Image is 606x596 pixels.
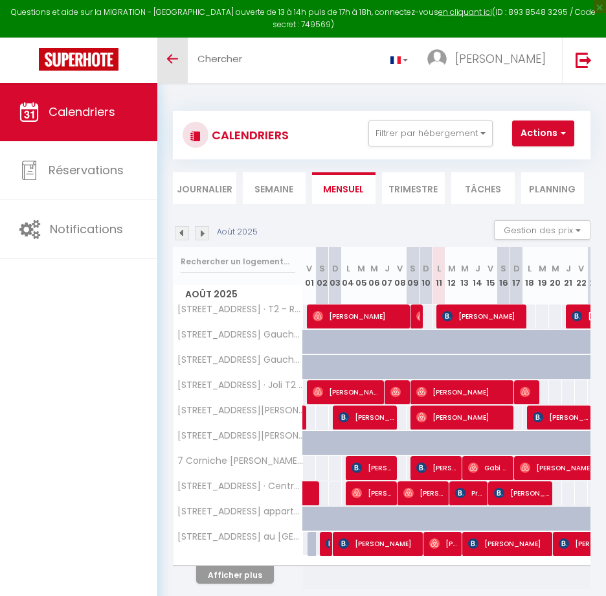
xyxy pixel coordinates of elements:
th: 04 [342,247,355,304]
img: Super Booking [39,48,118,71]
span: [PERSON_NAME] [455,51,546,67]
th: 03 [329,247,342,304]
abbr: V [397,262,403,275]
th: 14 [471,247,484,304]
abbr: J [566,262,571,275]
span: [PERSON_NAME] [442,304,524,328]
th: 11 [432,247,445,304]
span: [PERSON_NAME] [520,380,537,404]
img: logout [576,52,592,68]
abbr: L [528,262,532,275]
th: 07 [381,247,394,304]
th: 01 [303,247,316,304]
th: 20 [549,247,562,304]
span: Chercher [197,52,242,65]
th: 22 [575,247,588,304]
abbr: S [319,262,325,275]
span: [PERSON_NAME] [352,481,395,505]
span: [PERSON_NAME] [313,380,382,404]
abbr: S [410,262,416,275]
th: 08 [394,247,407,304]
li: Trimestre [382,172,445,204]
span: [STREET_ADDRESS] appartement proche du [GEOGRAPHIC_DATA] [175,507,305,516]
span: [PERSON_NAME] [339,405,395,430]
abbr: V [488,262,493,275]
span: [PERSON_NAME] [326,531,330,556]
th: 19 [536,247,549,304]
span: Prem [PERSON_NAME] [PERSON_NAME] [455,481,486,505]
th: 05 [355,247,368,304]
a: Chercher [188,38,252,83]
span: [STREET_ADDRESS] · Joli T2 avec balcon proche mer [175,380,305,390]
input: Rechercher un logement... [181,250,295,273]
li: Mensuel [312,172,376,204]
li: Semaine [243,172,306,204]
button: Gestion des prix [494,220,590,240]
abbr: S [500,262,506,275]
abbr: M [539,262,546,275]
span: [PERSON_NAME] [429,531,460,556]
span: [STREET_ADDRESS][PERSON_NAME] · [PERSON_NAME] - T2 luxueux dans une superbe résidence [175,431,305,441]
span: Notifications [50,221,123,237]
abbr: L [346,262,350,275]
th: 13 [458,247,471,304]
span: [STREET_ADDRESS] · T2 - Résidence avec [PERSON_NAME] [175,304,305,314]
abbr: V [306,262,312,275]
span: [STREET_ADDRESS][PERSON_NAME] · T2 avec balcon et cuisine équipé [175,406,305,415]
img: ... [427,49,447,69]
th: 06 [368,247,381,304]
span: [PERSON_NAME] [339,531,421,556]
h3: CALENDRIERS [208,120,289,150]
abbr: L [437,262,441,275]
span: 7 Corniche [PERSON_NAME] · [PERSON_NAME] - T2 Lumineux [GEOGRAPHIC_DATA] [175,456,305,466]
span: [PERSON_NAME] [352,455,395,480]
th: 18 [523,247,536,304]
span: [PERSON_NAME] [494,481,550,505]
span: [PERSON_NAME] [403,481,447,505]
abbr: M [461,262,469,275]
th: 09 [407,247,420,304]
span: [STREET_ADDRESS] Gauche - T2 avec jardin dans villa [175,355,305,365]
abbr: M [448,262,456,275]
span: [STREET_ADDRESS] Gauche [MEDICAL_DATA] avec terrasse dans une villa [175,330,305,339]
button: Actions [512,120,574,146]
span: Gabi Games [468,455,511,480]
li: Planning [521,172,585,204]
th: 12 [445,247,458,304]
button: Filtrer par hébergement [368,120,493,146]
span: [PERSON_NAME] [468,531,550,556]
span: Calendriers [49,104,115,120]
span: Août 2025 [174,285,302,304]
th: 15 [484,247,497,304]
abbr: M [552,262,559,275]
span: [PERSON_NAME] [533,405,589,430]
span: [PERSON_NAME] [416,304,421,328]
abbr: V [578,262,584,275]
abbr: M [370,262,378,275]
th: 23 [588,247,601,304]
li: Journalier [173,172,236,204]
th: 02 [316,247,329,304]
th: 10 [420,247,432,304]
span: [PERSON_NAME] [313,304,408,328]
abbr: J [475,262,480,275]
span: [PERSON_NAME] [416,455,460,480]
abbr: D [332,262,339,275]
abbr: D [513,262,520,275]
th: 21 [562,247,575,304]
button: Afficher plus [196,566,274,584]
span: [PERSON_NAME] [416,380,511,404]
span: [PERSON_NAME] [416,405,511,430]
span: [STREET_ADDRESS] · Centrale - [GEOGRAPHIC_DATA] équipé coeur du [GEOGRAPHIC_DATA] [175,481,305,491]
abbr: J [385,262,390,275]
abbr: D [423,262,429,275]
span: Réservations [49,162,124,178]
span: [STREET_ADDRESS] au [GEOGRAPHIC_DATA] [175,532,305,542]
p: Août 2025 [217,226,258,238]
a: ... [PERSON_NAME] [418,38,562,83]
a: en cliquant ici [438,6,492,17]
abbr: M [357,262,365,275]
span: [PERSON_NAME] [390,380,408,404]
li: Tâches [451,172,515,204]
th: 17 [510,247,523,304]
